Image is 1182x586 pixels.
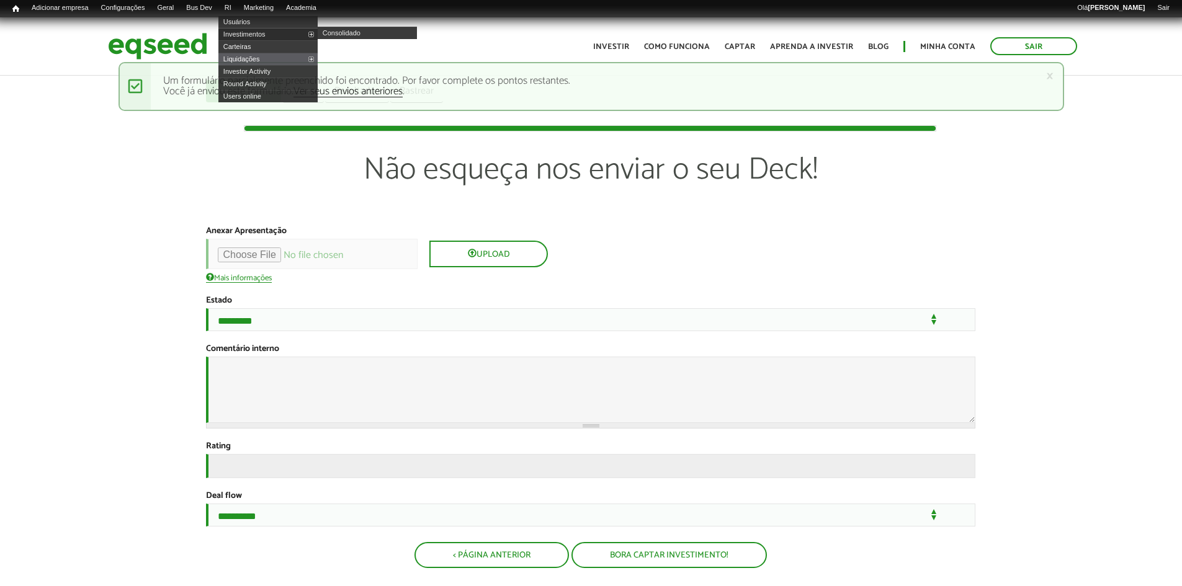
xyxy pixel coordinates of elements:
[163,86,1038,97] li: Você já enviou este formulário. .
[1151,3,1176,13] a: Sair
[206,272,272,283] a: Mais informações
[293,86,403,97] a: Ver seus envios anteriores
[218,16,318,28] a: Usuários
[593,43,629,51] a: Investir
[414,542,569,568] button: < Página Anterior
[1088,4,1145,11] strong: [PERSON_NAME]
[244,151,937,226] p: Não esqueça nos enviar o seu Deck!
[206,442,231,451] label: Rating
[644,43,710,51] a: Como funciona
[95,3,151,13] a: Configurações
[180,3,218,13] a: Bus Dev
[868,43,889,51] a: Blog
[25,3,95,13] a: Adicionar empresa
[1071,3,1151,13] a: Olá[PERSON_NAME]
[1046,69,1054,82] a: ×
[429,241,548,267] button: Upload
[206,345,279,353] label: Comentário interno
[12,4,19,13] span: Início
[770,43,853,51] a: Aprenda a investir
[725,43,755,51] a: Captar
[218,3,238,13] a: RI
[6,3,25,15] a: Início
[206,492,242,500] label: Deal flow
[238,3,280,13] a: Marketing
[206,296,232,305] label: Estado
[571,542,767,568] button: Bora captar investimento!
[108,30,207,63] img: EqSeed
[920,43,975,51] a: Minha conta
[151,3,180,13] a: Geral
[280,3,323,13] a: Academia
[206,227,287,236] label: Anexar Apresentação
[990,37,1077,55] a: Sair
[163,76,1038,86] li: Um formulário parcialmente preenchido foi encontrado. Por favor complete os pontos restantes.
